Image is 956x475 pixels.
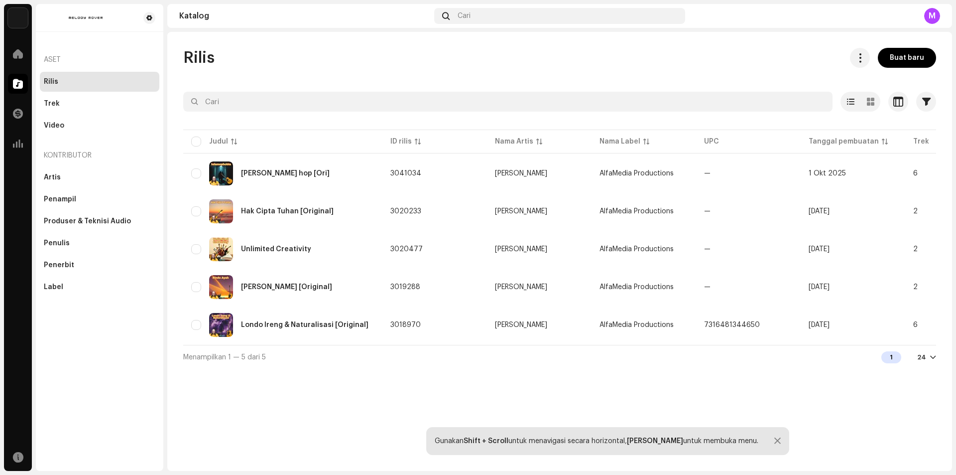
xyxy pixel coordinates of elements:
re-a-nav-header: Kontributor [40,144,159,167]
re-m-nav-item: Trek [40,94,159,114]
div: 1 [881,351,901,363]
span: 3041034 [390,170,421,177]
span: 28 Sep 2025 [809,321,830,328]
span: Kun Alfa [495,284,584,291]
re-m-nav-item: Video [40,116,159,136]
re-m-nav-item: Penerbit [40,255,159,275]
span: — [704,170,711,177]
span: AlfaMedia Productions [599,170,674,177]
span: Kun Alfa [495,170,584,177]
re-m-nav-item: Penampil [40,189,159,209]
div: Produser & Teknisi Audio [44,217,131,225]
div: 24 [917,353,926,361]
span: 1 Okt 2025 [809,170,846,177]
span: 29 Sep 2025 [809,284,830,291]
re-m-nav-item: Produser & Teknisi Audio [40,211,159,231]
div: [PERSON_NAME] [495,321,547,328]
span: AlfaMedia Productions [599,246,674,253]
div: Hak Cipta Tuhan [Original] [241,208,334,215]
span: — [704,246,711,253]
div: [PERSON_NAME] [495,208,547,215]
div: Rindu Ayah [Original] [241,284,332,291]
span: Kun Alfa [495,208,584,215]
re-m-nav-item: Rilis [40,72,159,92]
button: Buat baru [878,48,936,68]
div: Penampil [44,195,76,203]
re-m-nav-item: Penulis [40,233,159,253]
span: Kun Alfa [495,246,584,253]
div: Katalog [179,12,430,20]
span: Rilis [183,48,215,68]
div: Judul [209,137,228,147]
div: Gunakan untuk menavigasi secara horizontal, untuk membuka menu. [435,437,758,445]
img: dd1629f2-61db-4bea-83cc-ae53c4a0e3a5 [44,12,127,24]
div: Label [44,283,63,291]
span: AlfaMedia Productions [599,208,674,215]
span: 3020477 [390,246,423,253]
span: — [704,284,711,291]
div: Unlimited Creativity [241,246,311,253]
img: 243be06d-bc18-425e-b976-d85ce63e4d71 [209,275,233,299]
img: a182cab1-7bb9-472b-9ee2-d6c084412df4 [209,161,233,185]
div: [PERSON_NAME] [495,170,547,177]
span: 7316481344650 [704,321,760,328]
div: M [924,8,940,24]
input: Cari [183,92,833,112]
div: Rilis [44,78,58,86]
strong: Shift + Scroll [464,438,508,445]
re-a-nav-header: Aset [40,48,159,72]
span: 3019288 [390,284,420,291]
span: AlfaMedia Productions [599,284,674,291]
div: Penulis [44,239,70,247]
span: Cari [458,12,471,20]
img: 34f81ff7-2202-4073-8c5d-62963ce809f3 [8,8,28,28]
span: 3018970 [390,321,421,328]
span: — [704,208,711,215]
span: 30 Sep 2025 [809,246,830,253]
span: 30 Sep 2025 [809,208,830,215]
span: Buat baru [890,48,924,68]
div: Tanggal pembuatan [809,137,879,147]
img: 3877f59a-0b85-4eda-b4a0-27384392ad91 [209,237,233,261]
div: Artis [44,173,61,181]
div: Penerbit [44,261,74,269]
div: [PERSON_NAME] [495,246,547,253]
span: AlfaMedia Productions [599,321,674,328]
div: Video [44,122,64,130]
re-m-nav-item: Label [40,277,159,297]
re-m-nav-item: Artis [40,167,159,187]
div: Londo Ireng & Naturalisasi [Original] [241,321,368,328]
img: f53b77a7-086d-4b54-95e7-b0bcfcf2d566 [209,199,233,223]
div: ID rilis [390,137,412,147]
span: Kun Alfa [495,321,584,328]
div: Trek [44,100,60,108]
div: Bela Walisanga hop [Ori] [241,170,330,177]
span: Menampilkan 1 — 5 dari 5 [183,354,266,361]
span: 3020233 [390,208,421,215]
div: [PERSON_NAME] [495,284,547,291]
strong: [PERSON_NAME] [627,438,683,445]
div: Nama Label [599,137,640,147]
img: d0b6d01d-f046-4c7f-8f9f-7c08d1ef187e [209,313,233,337]
div: Nama Artis [495,137,533,147]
